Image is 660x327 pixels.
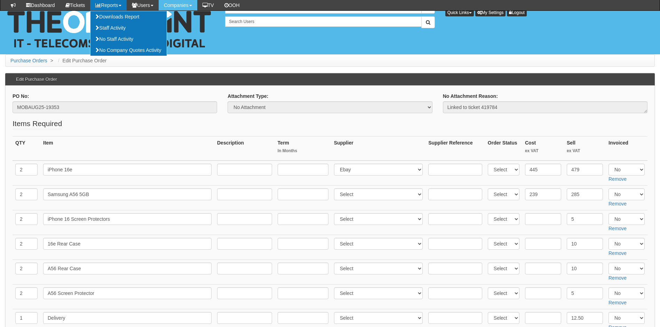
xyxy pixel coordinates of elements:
th: Order Status [485,137,522,161]
textarea: Linked to ticket 419784 [443,101,647,113]
li: Edit Purchase Order [56,57,107,64]
a: Staff Activity [90,22,166,33]
legend: Items Required [13,118,62,129]
th: Description [214,137,275,161]
a: Remove [609,275,627,281]
input: Search Users [225,16,421,27]
span: > [49,58,55,63]
label: PO No: [13,93,29,100]
a: Purchase Orders [10,58,47,63]
a: No Company Quotes Activity [90,45,166,56]
a: No Staff Activity [90,33,166,45]
th: Supplier [331,137,426,161]
a: Logout [507,9,527,16]
th: Sell [564,137,606,161]
h3: Edit Purchase Order [13,73,61,85]
label: No Attachment Reason: [443,93,498,100]
a: Remove [609,201,627,207]
th: Term [275,137,331,161]
th: Invoiced [606,137,647,161]
a: Remove [609,226,627,231]
button: Quick Links [445,9,474,16]
th: Item [40,137,214,161]
label: Attachment Type: [228,93,268,100]
a: Downloads Report [90,11,166,22]
a: Remove [609,300,627,305]
small: ex VAT [525,148,561,154]
a: Remove [609,250,627,256]
a: Remove [609,176,627,182]
th: QTY [13,137,40,161]
th: Supplier Reference [426,137,485,161]
a: My Settings [475,9,506,16]
small: In Months [278,148,328,154]
th: Cost [522,137,564,161]
small: ex VAT [567,148,603,154]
